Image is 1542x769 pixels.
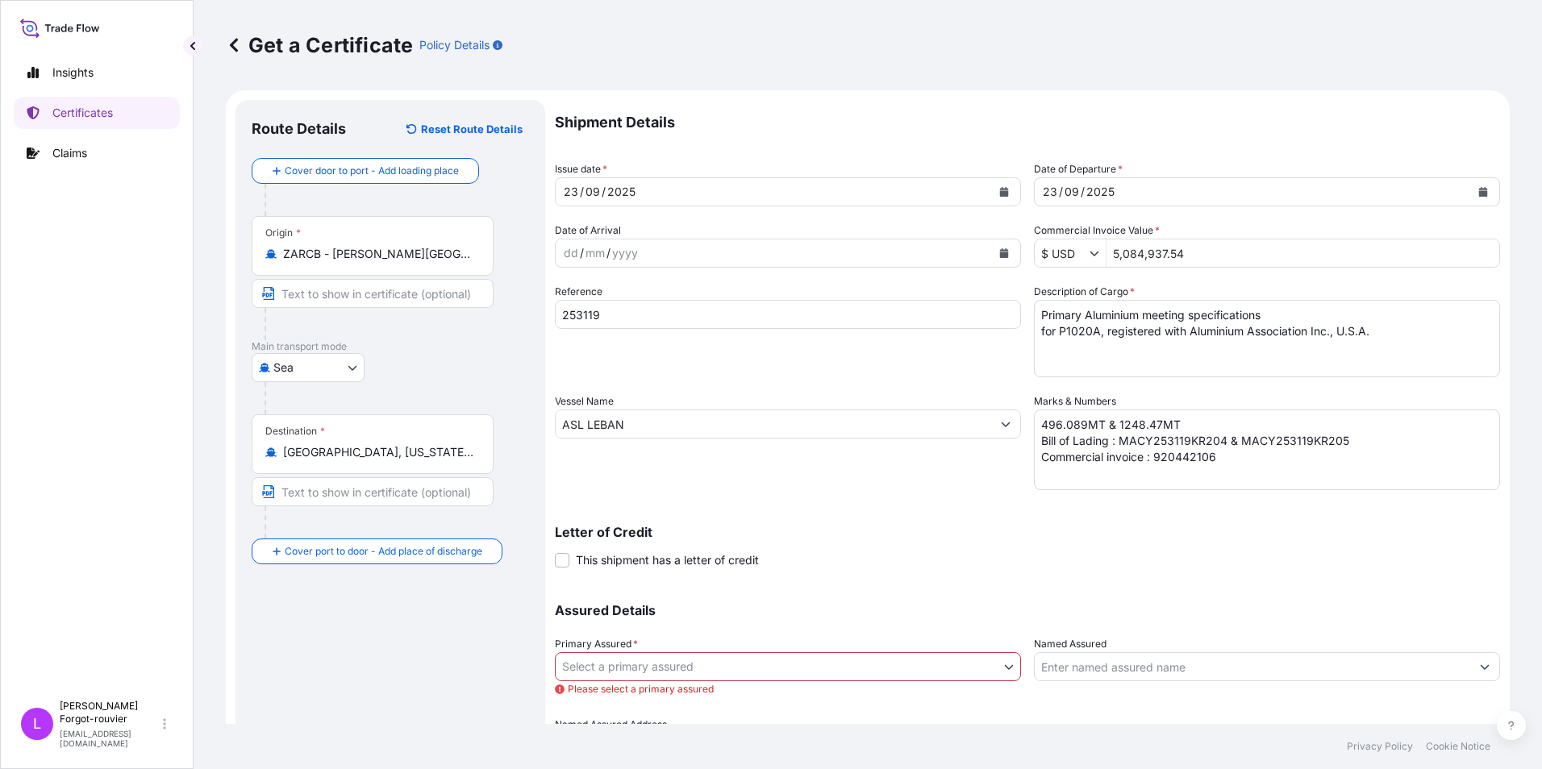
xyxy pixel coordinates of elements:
button: Show suggestions [991,409,1020,439]
label: Marks & Numbers [1034,393,1116,409]
button: Calendar [991,179,1017,205]
span: Issue date [555,161,607,177]
p: Policy Details [419,37,490,53]
a: Insights [14,56,180,89]
div: / [606,243,611,263]
button: Show suggestions [1090,245,1106,261]
span: Date of Departure [1034,161,1123,177]
input: Enter booking reference [555,300,1021,329]
label: Reference [555,284,602,300]
div: year, [606,182,637,202]
input: Commercial Invoice Value [1035,239,1090,268]
div: year, [611,243,640,263]
input: Text to appear on certificate [252,477,494,506]
label: Commercial Invoice Value [1034,222,1160,239]
input: Origin [283,246,473,262]
a: Certificates [14,97,180,129]
span: Primary Assured [555,636,638,652]
button: Reset Route Details [398,116,529,142]
a: Cookie Notice [1426,740,1490,753]
div: day, [562,182,580,202]
div: month, [1063,182,1081,202]
button: Select transport [252,353,365,382]
div: / [580,243,584,263]
span: Sea [273,360,294,376]
span: Please select a primary assured [555,681,1021,697]
div: / [580,182,584,202]
div: month, [584,243,606,263]
label: Description of Cargo [1034,284,1135,300]
p: Insights [52,64,94,81]
button: Cover door to port - Add loading place [252,158,479,184]
button: Cover port to door - Add place of discharge [252,538,502,564]
div: Destination [265,425,325,438]
span: This shipment has a letter of credit [576,552,759,568]
span: Date of Arrival [555,222,621,239]
label: Named Assured Address [555,717,667,733]
p: Claims [52,145,87,161]
label: Vessel Name [555,393,614,409]
span: Cover port to door - Add place of discharge [285,543,482,559]
div: Origin [265,227,301,239]
div: month, [584,182,602,202]
a: Claims [14,137,180,169]
div: day, [1041,182,1059,202]
label: Named Assured [1034,636,1106,652]
button: Show suggestions [1470,652,1499,681]
button: Calendar [1470,179,1496,205]
span: Cover door to port - Add loading place [285,163,459,179]
span: L [33,716,41,732]
p: Get a Certificate [226,32,413,58]
div: day, [562,243,580,263]
button: Calendar [991,240,1017,266]
input: Assured Name [1035,652,1470,681]
p: Certificates [52,105,113,121]
p: [PERSON_NAME] Forgot-rouvier [60,700,160,725]
p: Assured Details [555,604,1500,617]
button: Select a primary assured [555,652,1021,681]
p: Main transport mode [252,340,529,353]
input: Text to appear on certificate [252,279,494,308]
div: year, [1085,182,1116,202]
p: [EMAIL_ADDRESS][DOMAIN_NAME] [60,729,160,748]
p: Route Details [252,119,346,139]
input: Enter amount [1106,239,1499,268]
p: Shipment Details [555,100,1500,145]
div: / [602,182,606,202]
span: Select a primary assured [562,659,694,675]
div: / [1081,182,1085,202]
input: Destination [283,444,473,460]
p: Reset Route Details [421,121,523,137]
input: Type to search vessel name or IMO [556,409,991,439]
div: / [1059,182,1063,202]
p: Letter of Credit [555,526,1500,538]
a: Privacy Policy [1347,740,1413,753]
